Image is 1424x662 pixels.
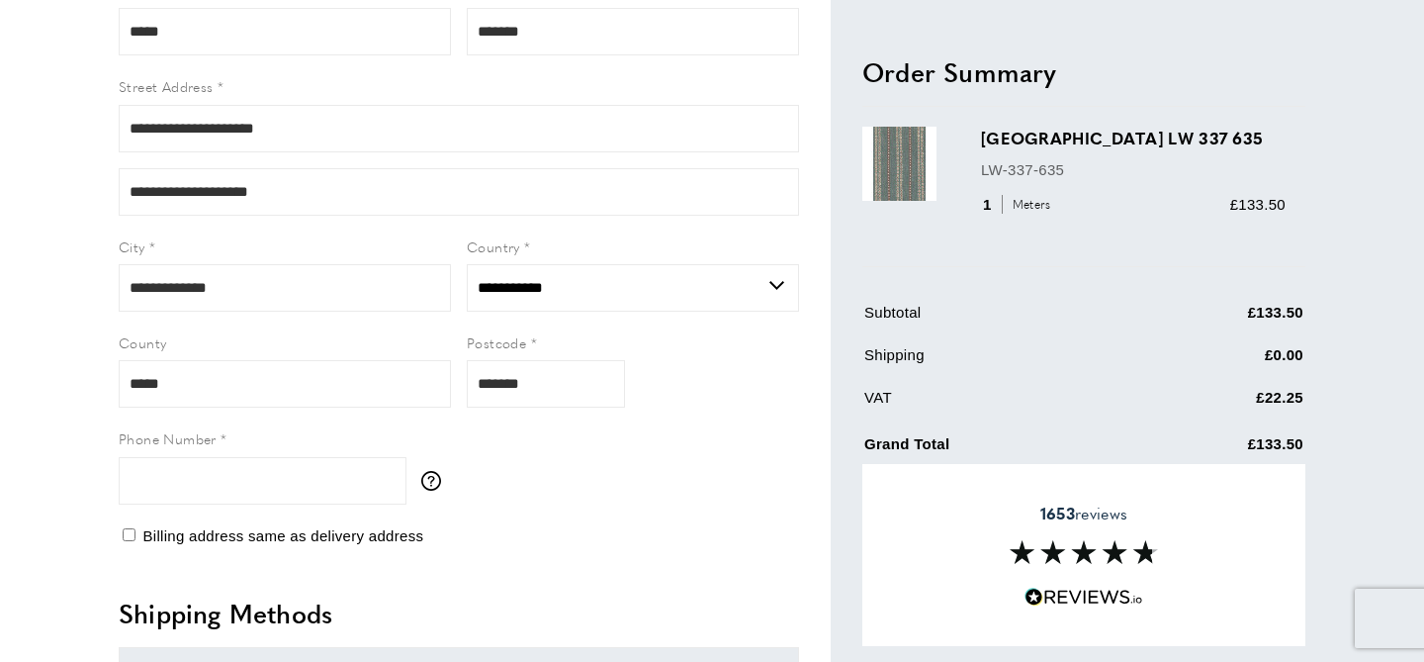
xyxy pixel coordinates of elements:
[1131,427,1304,470] td: £133.50
[467,332,526,352] span: Postcode
[119,332,166,352] span: County
[1131,385,1304,424] td: £22.25
[1002,195,1056,214] span: Meters
[864,300,1129,338] td: Subtotal
[1131,342,1304,381] td: £0.00
[862,127,936,201] img: Jakarta LW 337 635
[421,471,451,491] button: More information
[119,596,799,631] h2: Shipping Methods
[864,385,1129,424] td: VAT
[119,236,145,256] span: City
[1024,588,1143,607] img: Reviews.io 5 stars
[1230,195,1286,212] span: £133.50
[1040,504,1127,523] span: reviews
[981,157,1286,181] p: LW-337-635
[862,53,1305,89] h2: Order Summary
[981,127,1286,149] h3: [GEOGRAPHIC_DATA] LW 337 635
[1010,540,1158,564] img: Reviews section
[142,527,423,544] span: Billing address same as delivery address
[1040,502,1075,524] strong: 1653
[467,236,520,256] span: Country
[119,428,217,448] span: Phone Number
[123,528,135,541] input: Billing address same as delivery address
[864,342,1129,381] td: Shipping
[1131,300,1304,338] td: £133.50
[864,427,1129,470] td: Grand Total
[119,76,214,96] span: Street Address
[981,192,1057,216] div: 1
